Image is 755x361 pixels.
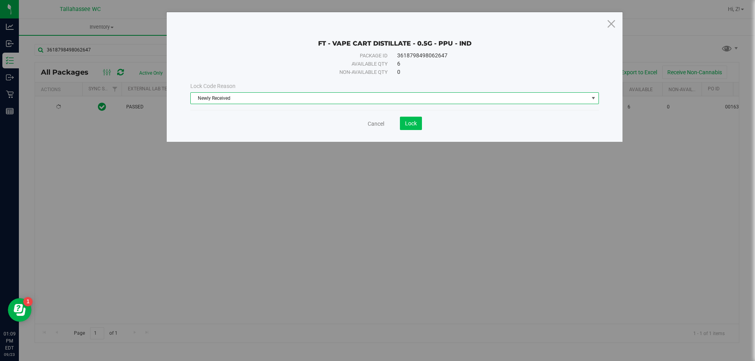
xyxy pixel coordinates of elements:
[208,52,388,60] div: Package ID
[397,68,581,76] div: 0
[400,117,422,130] button: Lock
[397,60,581,68] div: 6
[208,60,388,68] div: Available qty
[190,83,236,89] span: Lock Code Reason
[191,93,589,104] span: Newly Received
[190,28,599,48] div: FT - VAPE CART DISTILLATE - 0.5G - PPU - IND
[23,297,33,306] iframe: Resource center unread badge
[368,120,384,128] a: Cancel
[8,298,31,322] iframe: Resource center
[397,51,581,60] div: 3618798498062647
[589,93,598,104] span: select
[208,68,388,76] div: Non-available qty
[405,120,417,126] span: Lock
